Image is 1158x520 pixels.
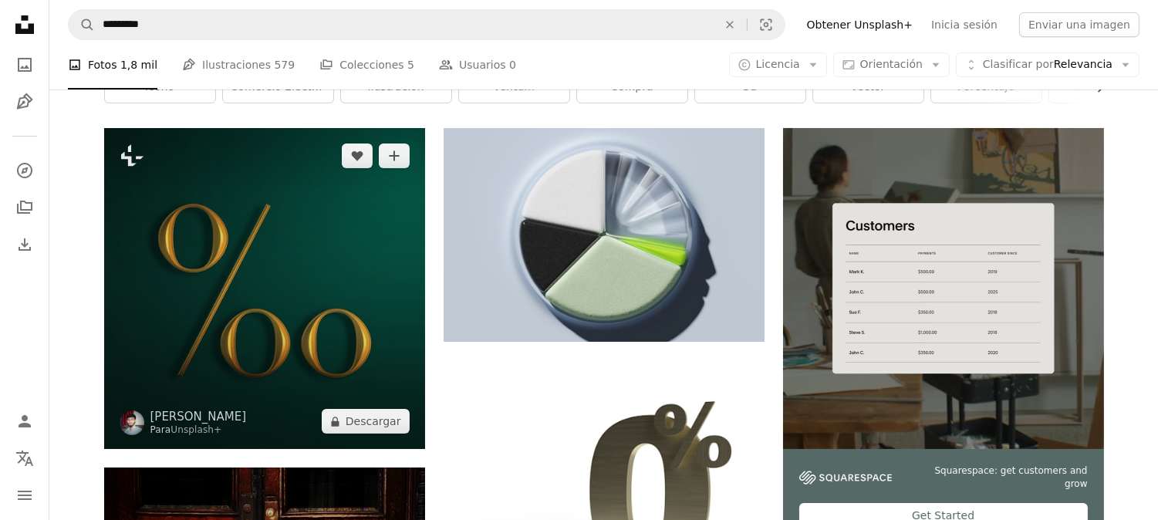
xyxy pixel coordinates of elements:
[748,10,785,39] button: Búsqueda visual
[798,12,922,37] a: Obtener Unsplash+
[444,128,765,342] img: Un primer plano de un objeto circular con diferentes colores
[983,57,1112,73] span: Relevancia
[756,58,800,70] span: Licencia
[120,410,144,435] img: Ve al perfil de Woliul Hasan
[439,40,516,89] a: Usuarios 0
[509,56,516,73] span: 0
[150,424,247,437] div: Para
[956,52,1139,77] button: Clasificar porRelevancia
[9,192,40,223] a: Colecciones
[983,58,1054,70] span: Clasificar por
[182,40,295,89] a: Ilustraciones 579
[444,481,765,495] a: El número sesenta se muestra en oro sobre un fondo blanco
[729,52,827,77] button: Licencia
[68,9,785,40] form: Encuentra imágenes en todo el sitio
[9,9,40,43] a: Inicio — Unsplash
[342,144,373,168] button: Me gusta
[274,56,295,73] span: 579
[170,424,221,435] a: Unsplash+
[319,40,414,89] a: Colecciones 5
[9,229,40,260] a: Historial de descargas
[407,56,414,73] span: 5
[9,49,40,80] a: Fotos
[713,10,747,39] button: Borrar
[444,228,765,241] a: Un primer plano de un objeto circular con diferentes colores
[833,52,950,77] button: Orientación
[379,144,410,168] button: Añade a la colección
[1019,12,1139,37] button: Enviar una imagen
[910,464,1088,491] span: Squarespace: get customers and grow
[9,86,40,117] a: Ilustraciones
[9,480,40,511] button: Menú
[799,471,892,485] img: file-1747939142011-51e5cc87e3c9
[104,128,425,449] img: Un fondo verde con un signo de porcentaje dorado
[9,406,40,437] a: Iniciar sesión / Registrarse
[69,10,95,39] button: Buscar en Unsplash
[9,443,40,474] button: Idioma
[860,58,923,70] span: Orientación
[104,282,425,295] a: Un fondo verde con un signo de porcentaje dorado
[150,409,247,424] a: [PERSON_NAME]
[783,128,1104,449] img: file-1747939376688-baf9a4a454ffimage
[9,155,40,186] a: Explorar
[322,409,410,434] button: Descargar
[922,12,1007,37] a: Inicia sesión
